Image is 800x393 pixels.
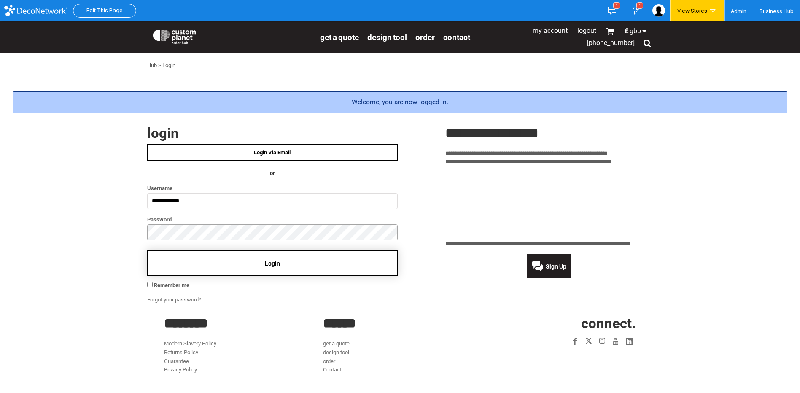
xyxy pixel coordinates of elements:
[13,91,787,113] div: Welcome, you are now logged in.
[147,296,201,303] a: Forgot your password?
[147,215,398,224] label: Password
[630,28,641,35] span: GBP
[151,27,197,44] img: Custom Planet
[254,149,291,156] span: Login Via Email
[164,340,216,347] a: Modern Slavery Policy
[158,61,161,70] div: >
[323,340,350,347] a: get a quote
[164,349,198,355] a: Returns Policy
[636,2,643,9] div: 1
[577,27,596,35] a: Logout
[443,32,470,42] a: Contact
[587,39,635,47] span: [PHONE_NUMBER]
[147,183,398,193] label: Username
[415,32,435,42] a: order
[86,7,123,13] a: Edit This Page
[164,358,189,364] a: Guarantee
[482,316,636,330] h2: CONNECT.
[162,61,175,70] div: Login
[520,353,636,363] iframe: Customer reviews powered by Trustpilot
[147,282,153,287] input: Remember me
[613,2,620,9] div: 1
[164,366,197,373] a: Privacy Policy
[323,366,342,373] a: Contact
[154,282,189,288] span: Remember me
[625,28,630,35] span: £
[147,144,398,161] a: Login Via Email
[323,358,335,364] a: order
[533,27,568,35] a: My Account
[323,349,349,355] a: design tool
[546,263,566,270] span: Sign Up
[147,62,157,68] a: Hub
[147,126,398,140] h2: Login
[320,32,359,42] a: get a quote
[147,169,398,178] h4: OR
[367,32,407,42] a: design tool
[265,260,280,267] span: Login
[147,23,316,48] a: Custom Planet
[445,172,653,235] iframe: Customer reviews powered by Trustpilot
